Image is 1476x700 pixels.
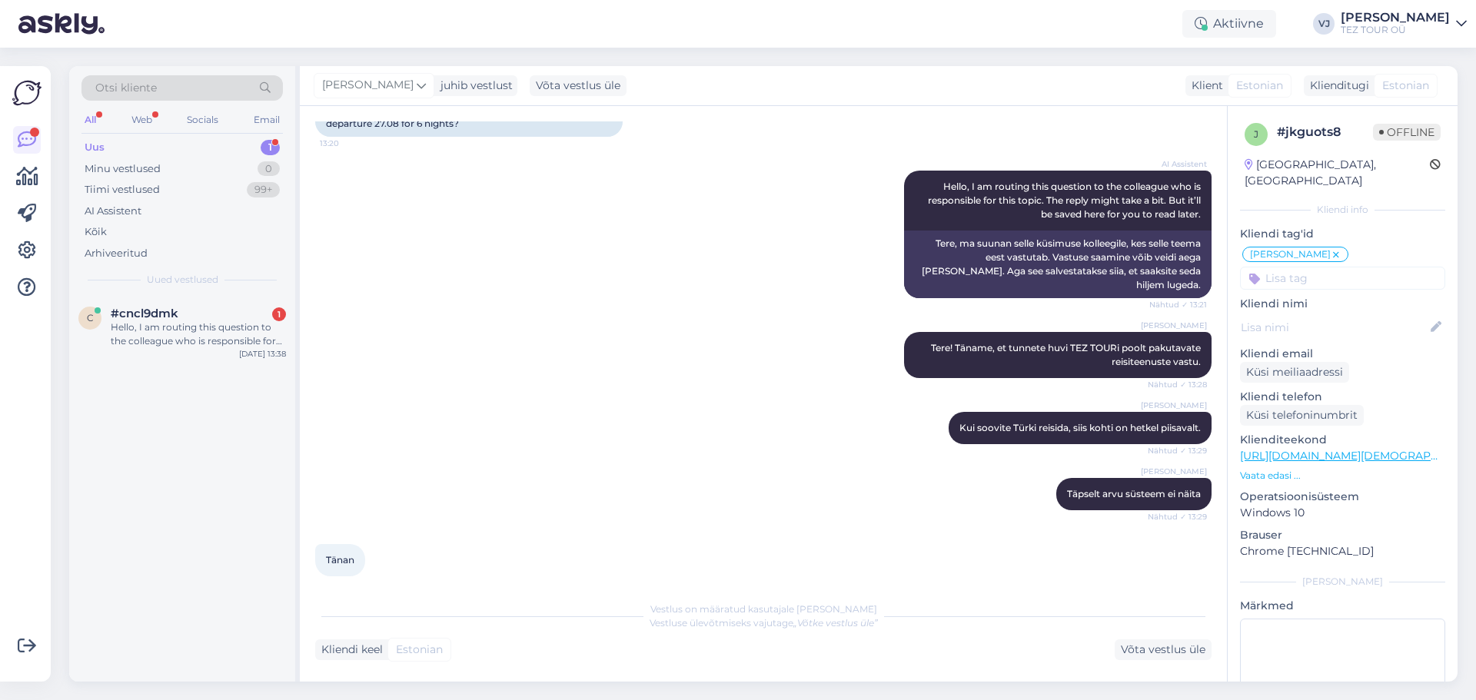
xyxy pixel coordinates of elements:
span: [PERSON_NAME] [1141,320,1207,331]
input: Lisa nimi [1241,319,1428,336]
span: [PERSON_NAME] [322,77,414,94]
span: Estonian [1382,78,1429,94]
div: Minu vestlused [85,161,161,177]
span: [PERSON_NAME] [1250,250,1331,259]
div: [DATE] 13:38 [239,348,286,360]
div: Tiimi vestlused [85,182,160,197]
p: Kliendi nimi [1240,296,1445,312]
div: juhib vestlust [434,78,513,94]
div: 99+ [247,182,280,197]
i: „Võtke vestlus üle” [793,617,878,629]
span: Tere! Täname, et tunnete huvi TEZ TOURi poolt pakutavate reisiteenuste vastu. [931,342,1203,367]
p: Brauser [1240,527,1445,543]
div: 0 [258,161,280,177]
a: [PERSON_NAME]TEZ TOUR OÜ [1341,12,1467,36]
span: Tänan [326,554,354,566]
div: Web [128,110,155,130]
span: Uued vestlused [147,273,218,287]
span: Nähtud ✓ 13:21 [1149,299,1207,310]
p: Kliendi email [1240,346,1445,362]
img: Askly Logo [12,78,42,108]
div: Hello, I am routing this question to the colleague who is responsible for this topic. The reply m... [111,320,286,348]
div: Kõik [85,224,107,240]
span: [PERSON_NAME] [1141,400,1207,411]
p: Windows 10 [1240,505,1445,521]
span: Hello, I am routing this question to the colleague who is responsible for this topic. The reply m... [928,181,1203,220]
div: Aktiivne [1182,10,1276,38]
div: AI Assistent [85,204,141,219]
span: AI Assistent [1149,158,1207,170]
span: 13:32 [320,577,377,589]
div: Kliendi info [1240,203,1445,217]
p: Chrome [TECHNICAL_ID] [1240,543,1445,559]
div: TEZ TOUR OÜ [1341,24,1450,36]
div: Arhiveeritud [85,246,148,261]
div: Klient [1185,78,1223,94]
span: Nähtud ✓ 13:29 [1148,511,1207,523]
div: Email [251,110,283,130]
div: Võta vestlus üle [1115,639,1212,660]
input: Lisa tag [1240,267,1445,290]
p: Klienditeekond [1240,432,1445,448]
p: Operatsioonisüsteem [1240,489,1445,505]
span: Otsi kliente [95,80,157,96]
span: #cncl9dmk [111,307,178,320]
span: Nähtud ✓ 13:29 [1148,445,1207,456]
p: Märkmed [1240,598,1445,614]
span: [PERSON_NAME] [1141,466,1207,477]
span: Offline [1373,124,1441,141]
p: Kliendi telefon [1240,389,1445,405]
div: [PERSON_NAME] [1240,575,1445,589]
p: Vaata edasi ... [1240,469,1445,483]
div: [PERSON_NAME] [1341,12,1450,24]
span: Vestlus on määratud kasutajale [PERSON_NAME] [650,603,877,615]
div: Küsi meiliaadressi [1240,362,1349,383]
div: [GEOGRAPHIC_DATA], [GEOGRAPHIC_DATA] [1245,157,1430,189]
span: Nähtud ✓ 13:28 [1148,379,1207,390]
span: Estonian [396,642,443,658]
div: Socials [184,110,221,130]
div: Klienditugi [1304,78,1369,94]
div: Kliendi keel [315,642,383,658]
div: Tere, ma suunan selle küsimuse kolleegile, kes selle teema eest vastutab. Vastuse saamine võib ve... [904,231,1212,298]
span: Kui soovite Türki reisida, siis kohti on hetkel piisavalt. [959,422,1201,433]
span: c [87,312,94,323]
div: Võta vestlus üle [530,75,627,96]
span: Estonian [1236,78,1283,94]
div: 1 [272,307,286,321]
div: VJ [1313,13,1335,35]
span: j [1254,128,1258,140]
div: 1 [261,140,280,155]
div: # jkguots8 [1277,123,1373,141]
span: Vestluse ülevõtmiseks vajutage [650,617,878,629]
p: Kliendi tag'id [1240,226,1445,242]
div: Küsi telefoninumbrit [1240,405,1364,426]
span: 13:20 [320,138,377,149]
span: Täpselt arvu süsteem ei näita [1067,488,1201,499]
div: All [81,110,99,130]
div: Uus [85,140,105,155]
